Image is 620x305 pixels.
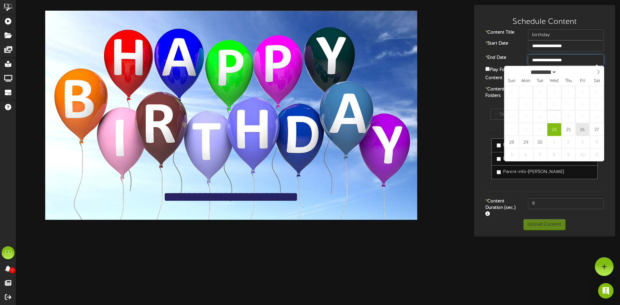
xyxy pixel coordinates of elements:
div: 0 Folders selected [485,101,604,109]
span: September 3, 2025 [547,86,561,98]
span: September 4, 2025 [561,86,575,98]
span: October 8, 2025 [547,148,561,161]
span: August 31, 2025 [505,86,519,98]
span: September 8, 2025 [519,98,533,111]
span: Wed [547,79,561,83]
input: Year [557,69,580,76]
span: October 4, 2025 [590,136,604,148]
span: October 10, 2025 [575,148,589,161]
input: 15 [528,198,604,209]
label: Content Title [480,29,523,36]
span: October 7, 2025 [533,148,547,161]
span: September 17, 2025 [547,111,561,123]
span: September 25, 2025 [561,123,575,136]
label: Start Date [480,40,523,47]
label: Content Duration (sec.) [480,198,523,218]
span: September 10, 2025 [547,98,561,111]
span: September 11, 2025 [561,98,575,111]
span: September 27, 2025 [590,123,604,136]
button: Upload Content [523,219,565,230]
span: September 30, 2025 [533,136,547,148]
input: -- Search -- [490,109,599,120]
span: September 6, 2025 [590,86,604,98]
span: September 28, 2025 [505,136,519,148]
span: September 21, 2025 [505,123,519,136]
label: End Date [480,55,523,61]
span: October 3, 2025 [575,136,589,148]
label: Content Zone: [480,75,534,81]
label: Birthdays-[PERSON_NAME] [497,156,561,162]
span: October 2, 2025 [561,136,575,148]
span: September 23, 2025 [533,123,547,136]
span: October 5, 2025 [505,148,519,161]
label: Parent-info-[PERSON_NAME] [497,169,564,175]
span: Sun [504,79,519,83]
span: October 6, 2025 [519,148,533,161]
span: September 5, 2025 [575,86,589,98]
input: Birthdays-[PERSON_NAME] [497,157,501,161]
span: September 12, 2025 [575,98,589,111]
input: Parent Info. [497,143,501,147]
label: Parent Info. [497,142,527,148]
span: September 2, 2025 [533,86,547,98]
label: Content Folders [480,86,523,99]
span: September 7, 2025 [505,98,519,111]
input: Title of this Content [528,29,604,40]
span: September 29, 2025 [519,136,533,148]
span: September 26, 2025 [575,123,589,136]
span: September 15, 2025 [519,111,533,123]
span: 0 [9,267,15,273]
span: September 14, 2025 [505,111,519,123]
span: Fri [575,79,590,83]
span: Tue [533,79,547,83]
div: CD [2,246,15,259]
div: Open Intercom Messenger [598,283,614,299]
label: Play Forever [485,66,515,73]
input: Parent-info-[PERSON_NAME] [497,170,501,174]
span: October 1, 2025 [547,136,561,148]
span: September 24, 2025 [547,123,561,136]
span: September 1, 2025 [519,86,533,98]
span: September 20, 2025 [590,111,604,123]
span: October 11, 2025 [590,148,604,161]
h3: Schedule Content [480,18,609,26]
span: Thu [561,79,575,83]
span: Mon [519,79,533,83]
span: October 9, 2025 [561,148,575,161]
span: September 18, 2025 [561,111,575,123]
input: Play Forever [485,67,490,71]
span: Sat [590,79,604,83]
span: September 19, 2025 [575,111,589,123]
span: September 9, 2025 [533,98,547,111]
span: September 22, 2025 [519,123,533,136]
span: September 16, 2025 [533,111,547,123]
span: September 13, 2025 [590,98,604,111]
